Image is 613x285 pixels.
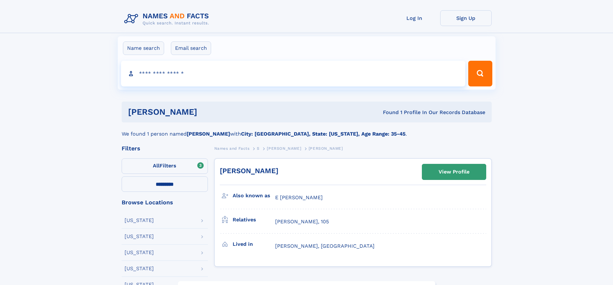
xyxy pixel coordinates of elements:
[257,144,260,152] a: S
[125,218,154,223] div: [US_STATE]
[220,167,278,175] a: [PERSON_NAME]
[233,214,275,225] h3: Relatives
[171,41,211,55] label: Email search
[125,250,154,255] div: [US_STATE]
[122,200,208,205] div: Browse Locations
[241,131,405,137] b: City: [GEOGRAPHIC_DATA], State: [US_STATE], Age Range: 35-45
[122,122,492,138] div: We found 1 person named with .
[187,131,230,137] b: [PERSON_NAME]
[214,144,250,152] a: Names and Facts
[233,190,275,201] h3: Also known as
[257,146,260,151] span: S
[125,266,154,271] div: [US_STATE]
[439,165,469,179] div: View Profile
[309,146,343,151] span: [PERSON_NAME]
[267,144,301,152] a: [PERSON_NAME]
[121,61,466,86] input: search input
[389,10,440,26] a: Log In
[275,194,323,200] span: E [PERSON_NAME]
[290,109,485,116] div: Found 1 Profile In Our Records Database
[123,41,164,55] label: Name search
[233,239,275,250] h3: Lived in
[468,61,492,86] button: Search Button
[122,158,208,174] label: Filters
[122,10,214,28] img: Logo Names and Facts
[422,164,486,180] a: View Profile
[440,10,492,26] a: Sign Up
[128,108,290,116] h1: [PERSON_NAME]
[267,146,301,151] span: [PERSON_NAME]
[125,234,154,239] div: [US_STATE]
[275,243,375,249] span: [PERSON_NAME], [GEOGRAPHIC_DATA]
[122,146,208,151] div: Filters
[153,163,160,169] span: All
[275,218,329,225] a: [PERSON_NAME], 105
